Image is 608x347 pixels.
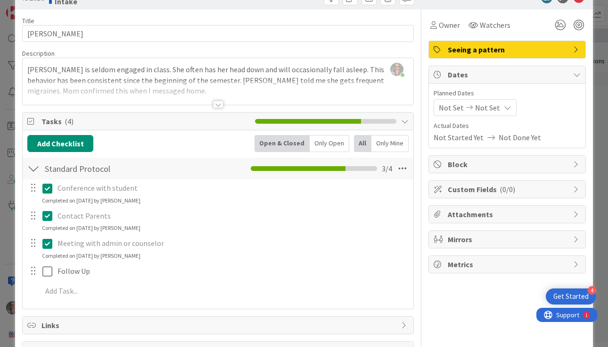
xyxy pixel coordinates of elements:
span: Not Set [475,102,500,113]
span: Description [22,49,55,58]
button: Add Checklist [27,135,93,152]
span: Not Set [439,102,464,113]
p: [PERSON_NAME] is seldom engaged in class. She often has her head down and will occasionally fall ... [27,64,409,96]
input: Add Checklist... [41,160,201,177]
span: Metrics [448,259,568,270]
div: Only Mine [371,135,409,152]
p: Contact Parents [58,211,407,221]
div: Completed on [DATE] by [PERSON_NAME] [42,224,140,232]
div: Get Started [553,292,589,301]
div: 1 [49,4,51,11]
div: Completed on [DATE] by [PERSON_NAME] [42,196,140,205]
span: Seeing a pattern [448,44,568,55]
span: Mirrors [448,234,568,245]
span: Dates [448,69,568,80]
span: ( 0/0 ) [500,185,515,194]
p: Follow Up [58,266,407,277]
span: Support [20,1,43,13]
span: Owner [439,19,460,31]
span: Planned Dates [434,88,581,98]
span: Watchers [480,19,510,31]
div: 4 [588,286,596,295]
div: All [354,135,371,152]
span: Tasks [41,116,250,127]
span: Custom Fields [448,184,568,195]
span: Not Started Yet [434,132,484,143]
span: Actual Dates [434,121,581,131]
span: 3 / 4 [382,163,392,174]
span: Not Done Yet [499,132,541,143]
div: Open & Closed [255,135,310,152]
div: Completed on [DATE] by [PERSON_NAME] [42,252,140,260]
input: type card name here... [22,25,414,42]
p: Meeting with admin or counselor [58,238,407,249]
div: Open Get Started checklist, remaining modules: 4 [546,288,596,305]
label: Title [22,17,34,25]
img: ACg8ocIywKl3kj_fMe6gonHjfuH_DOINedBT26eSiJoE55zpIILQubQN=s96-c [390,63,403,76]
div: Only Open [310,135,349,152]
span: Attachments [448,209,568,220]
span: Block [448,159,568,170]
span: Links [41,320,396,331]
p: Conference with student [58,183,407,194]
span: ( 4 ) [65,117,74,126]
